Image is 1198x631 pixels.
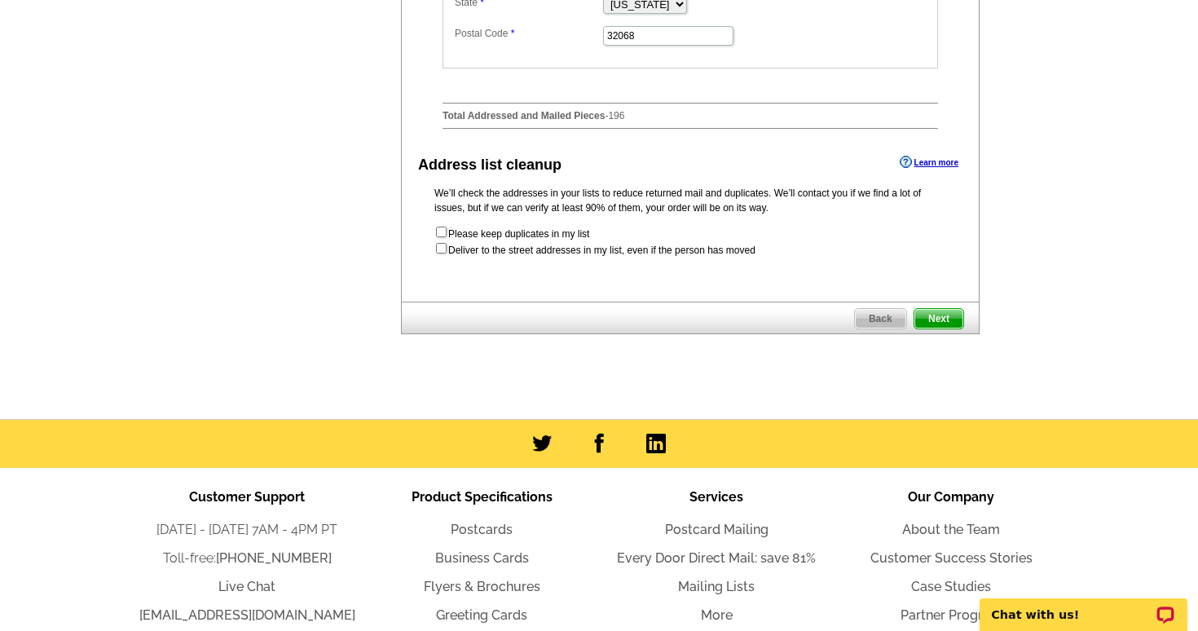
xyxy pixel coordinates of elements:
label: Postal Code [455,26,601,41]
span: 196 [608,110,624,121]
a: [PHONE_NUMBER] [216,550,332,566]
p: We’ll check the addresses in your lists to reduce returned mail and duplicates. We’ll contact you... [434,186,946,215]
form: Please keep duplicates in my list Deliver to the street addresses in my list, even if the person ... [434,225,946,258]
a: Back [854,308,907,329]
a: Greeting Cards [436,607,527,623]
span: Next [914,309,963,329]
a: Partner Program [901,607,1002,623]
span: Back [855,309,906,329]
a: Business Cards [435,550,529,566]
span: Product Specifications [412,489,553,505]
a: Learn more [900,156,958,169]
a: Live Chat [218,579,275,594]
span: Customer Support [189,489,305,505]
a: More [701,607,733,623]
a: Postcard Mailing [665,522,769,537]
a: Customer Success Stories [870,550,1033,566]
span: Our Company [908,489,994,505]
iframe: LiveChat chat widget [969,580,1198,631]
a: Every Door Direct Mail: save 81% [617,550,816,566]
li: [DATE] - [DATE] 7AM - 4PM PT [130,520,364,540]
a: About the Team [902,522,1000,537]
a: Flyers & Brochures [424,579,540,594]
a: [EMAIL_ADDRESS][DOMAIN_NAME] [139,607,355,623]
span: Services [689,489,743,505]
a: Mailing Lists [678,579,755,594]
strong: Total Addressed and Mailed Pieces [443,110,605,121]
div: Address list cleanup [418,154,562,176]
li: Toll-free: [130,549,364,568]
a: Postcards [451,522,513,537]
a: Case Studies [911,579,991,594]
